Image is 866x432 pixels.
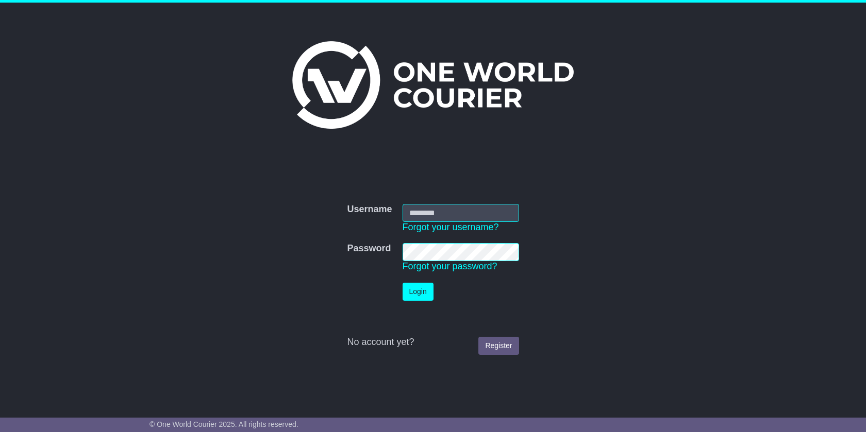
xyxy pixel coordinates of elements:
[478,337,519,355] a: Register
[149,420,298,428] span: © One World Courier 2025. All rights reserved.
[292,41,574,129] img: One World
[347,243,391,254] label: Password
[403,261,497,271] a: Forgot your password?
[347,204,392,215] label: Username
[347,337,519,348] div: No account yet?
[403,283,434,301] button: Login
[403,222,499,232] a: Forgot your username?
